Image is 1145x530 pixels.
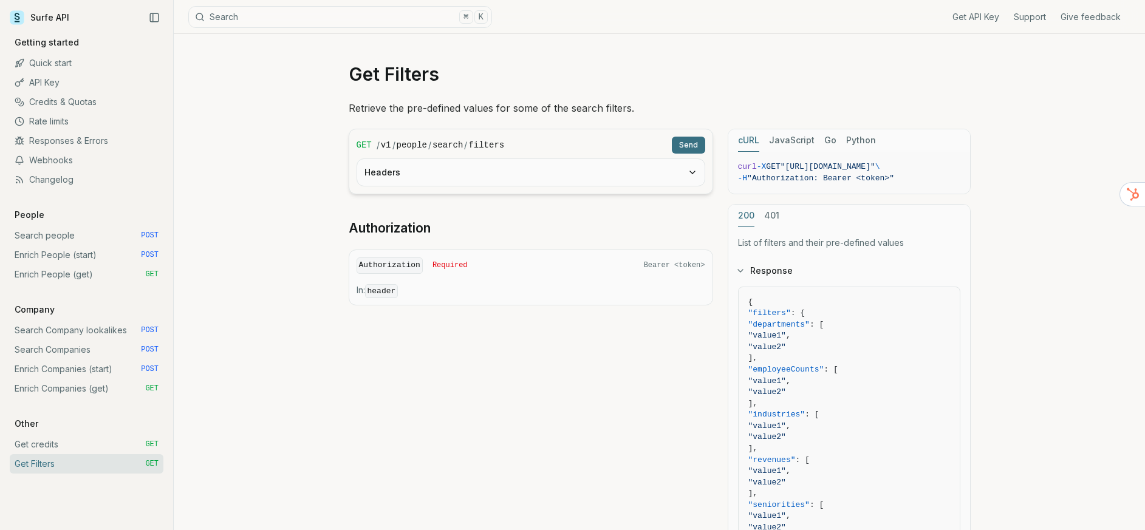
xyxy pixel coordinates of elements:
button: Headers [357,159,705,186]
span: Required [432,260,468,270]
a: Enrich People (get) GET [10,265,163,284]
p: In: [357,284,705,297]
span: : [ [810,500,824,509]
a: Enrich Companies (get) GET [10,379,163,398]
a: Enrich People (start) POST [10,245,163,265]
button: 401 [764,205,779,227]
span: -X [757,162,767,171]
span: -H [738,174,748,183]
a: Rate limits [10,112,163,131]
span: / [464,139,467,151]
span: , [786,331,791,340]
span: , [786,466,791,475]
span: GET [145,440,159,449]
a: Credits & Quotas [10,92,163,112]
span: ], [748,444,758,453]
span: : [ [796,455,810,464]
a: Changelog [10,170,163,189]
span: GET [357,139,372,151]
code: v1 [381,139,391,151]
span: : [ [824,365,838,374]
a: Enrich Companies (start) POST [10,359,163,379]
span: ], [748,489,758,498]
a: API Key [10,73,163,92]
span: POST [141,250,159,260]
span: / [392,139,395,151]
kbd: K [474,10,488,24]
code: Authorization [357,257,423,274]
span: "filters" [748,308,791,318]
span: "value1" [748,331,786,340]
a: Support [1014,11,1046,23]
span: Bearer <token> [644,260,705,270]
span: POST [141,231,159,240]
a: Search Company lookalikes POST [10,321,163,340]
span: ], [748,399,758,408]
a: Responses & Errors [10,131,163,151]
a: Get Filters GET [10,454,163,474]
span: "industries" [748,410,805,419]
span: "[URL][DOMAIN_NAME]" [781,162,875,171]
p: People [10,209,49,221]
span: "seniorities" [748,500,810,509]
button: JavaScript [769,129,815,152]
span: "employeeCounts" [748,365,824,374]
span: "value1" [748,421,786,430]
p: List of filters and their pre-defined values [738,237,960,249]
a: Get API Key [952,11,999,23]
span: : [ [805,410,819,419]
span: , [786,376,791,386]
button: Python [846,129,876,152]
button: Collapse Sidebar [145,8,163,27]
span: : [ [810,320,824,329]
a: Get credits GET [10,435,163,454]
span: \ [875,162,880,171]
span: "value1" [748,466,786,475]
a: Surfe API [10,8,69,27]
span: POST [141,325,159,335]
button: Go [824,129,836,152]
span: "Authorization: Bearer <token>" [747,174,894,183]
code: search [432,139,463,151]
p: Getting started [10,36,84,49]
code: people [397,139,427,151]
a: Quick start [10,53,163,73]
p: Company [10,304,60,316]
code: filters [468,139,504,151]
span: "revenues" [748,455,796,464]
a: Give feedback [1061,11,1121,23]
span: : { [791,308,805,318]
span: / [428,139,431,151]
p: Retrieve the pre-defined values for some of the search filters. [349,100,971,117]
span: ], [748,353,758,362]
span: "value2" [748,342,786,352]
span: "departments" [748,320,810,329]
span: GET [145,384,159,393]
span: "value2" [748,478,786,487]
button: Response [728,255,970,287]
a: Authorization [349,220,431,237]
button: Search⌘K [188,6,492,28]
h1: Get Filters [349,63,971,85]
span: / [377,139,380,151]
span: "value2" [748,387,786,396]
span: GET [145,270,159,279]
span: , [786,511,791,520]
button: cURL [738,129,759,152]
span: , [786,421,791,430]
span: "value1" [748,511,786,520]
a: Webhooks [10,151,163,170]
span: GET [145,459,159,469]
span: POST [141,345,159,355]
span: GET [766,162,780,171]
code: header [365,284,398,298]
button: Send [672,137,705,154]
span: "value2" [748,432,786,441]
span: { [748,297,753,307]
a: Search people POST [10,226,163,245]
a: Search Companies POST [10,340,163,359]
span: curl [738,162,757,171]
span: POST [141,364,159,374]
kbd: ⌘ [459,10,473,24]
span: "value1" [748,376,786,386]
